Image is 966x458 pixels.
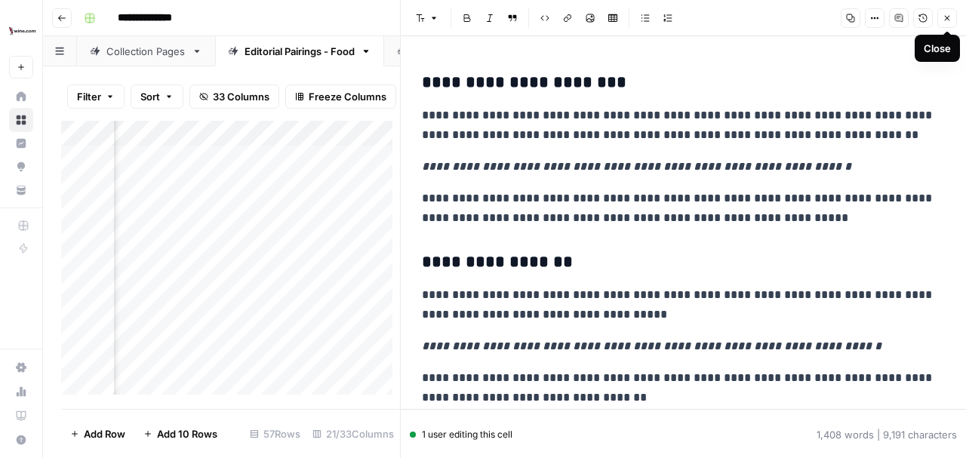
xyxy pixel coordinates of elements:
button: Filter [67,85,125,109]
div: Collection Pages [106,44,186,59]
a: Learning Hub [9,404,33,428]
a: Your Data [9,178,33,202]
span: Add 10 Rows [157,426,217,441]
span: Freeze Columns [309,89,386,104]
a: Editorial Pairings - Food [215,36,384,66]
button: Workspace: Wine [9,12,33,50]
a: Editorial - Luxury [384,36,522,66]
span: Sort [140,89,160,104]
a: Opportunities [9,155,33,179]
button: Add Row [61,422,134,446]
div: 1 user editing this cell [410,428,512,441]
span: Filter [77,89,101,104]
div: 1,408 words | 9,191 characters [817,427,957,442]
button: Sort [131,85,183,109]
span: 33 Columns [213,89,269,104]
button: Add 10 Rows [134,422,226,446]
button: 33 Columns [189,85,279,109]
div: 21/33 Columns [306,422,400,446]
a: Collection Pages [77,36,215,66]
span: Add Row [84,426,125,441]
button: Freeze Columns [285,85,396,109]
div: Close [924,41,951,56]
a: Home [9,85,33,109]
a: Browse [9,108,33,132]
a: Insights [9,131,33,155]
img: Wine Logo [9,17,36,45]
div: 57 Rows [244,422,306,446]
div: Editorial Pairings - Food [245,44,355,59]
a: Settings [9,355,33,380]
button: Help + Support [9,428,33,452]
a: Usage [9,380,33,404]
